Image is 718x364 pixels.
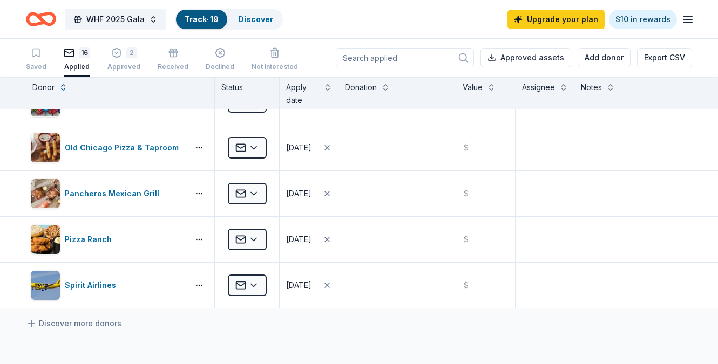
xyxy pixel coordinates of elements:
div: Applied [64,63,90,71]
button: Approved assets [480,48,571,67]
button: Export CSV [637,48,692,67]
img: Image for Pizza Ranch [31,225,60,254]
div: Notes [581,81,602,94]
div: Pizza Ranch [65,233,116,246]
button: Declined [206,43,234,77]
button: Not interested [252,43,298,77]
div: 16 [79,47,90,58]
div: Pancheros Mexican Grill [65,187,164,200]
div: Not interested [252,63,298,71]
div: Declined [206,63,234,71]
input: Search applied [336,48,474,67]
div: Apply date [286,81,319,107]
a: Upgrade your plan [507,10,605,29]
button: Image for Old Chicago Pizza & TaproomOld Chicago Pizza & Taproom [30,133,184,163]
div: Donation [345,81,377,94]
div: [DATE] [286,233,311,246]
div: Saved [26,63,46,71]
div: Assignee [522,81,555,94]
a: Discover more donors [26,317,121,330]
span: WHF 2025 Gala [86,13,145,26]
div: Value [463,81,483,94]
button: Image for Spirit AirlinesSpirit Airlines [30,270,184,300]
button: 2Approved [107,43,140,77]
a: Discover [238,15,273,24]
div: Donor [32,81,55,94]
button: 16Applied [64,43,90,77]
div: [DATE] [286,141,311,154]
button: [DATE] [280,125,338,170]
a: Home [26,6,56,32]
button: [DATE] [280,263,338,308]
img: Image for Pancheros Mexican Grill [31,179,60,208]
div: [DATE] [286,279,311,292]
button: Image for Pancheros Mexican GrillPancheros Mexican Grill [30,178,184,209]
div: Approved [107,63,140,71]
div: 2 [126,47,137,58]
a: Track· 19 [185,15,219,24]
div: [DATE] [286,187,311,200]
button: WHF 2025 Gala [65,9,166,30]
div: Old Chicago Pizza & Taproom [65,141,183,154]
a: $10 in rewards [609,10,677,29]
img: Image for Old Chicago Pizza & Taproom [31,133,60,162]
div: Received [158,63,188,71]
button: Received [158,43,188,77]
div: Spirit Airlines [65,279,120,292]
button: [DATE] [280,217,338,262]
button: Saved [26,43,46,77]
button: Track· 19Discover [175,9,283,30]
button: [DATE] [280,171,338,216]
div: Status [215,77,280,109]
img: Image for Spirit Airlines [31,271,60,300]
button: Add donor [578,48,631,67]
button: Image for Pizza RanchPizza Ranch [30,224,184,255]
